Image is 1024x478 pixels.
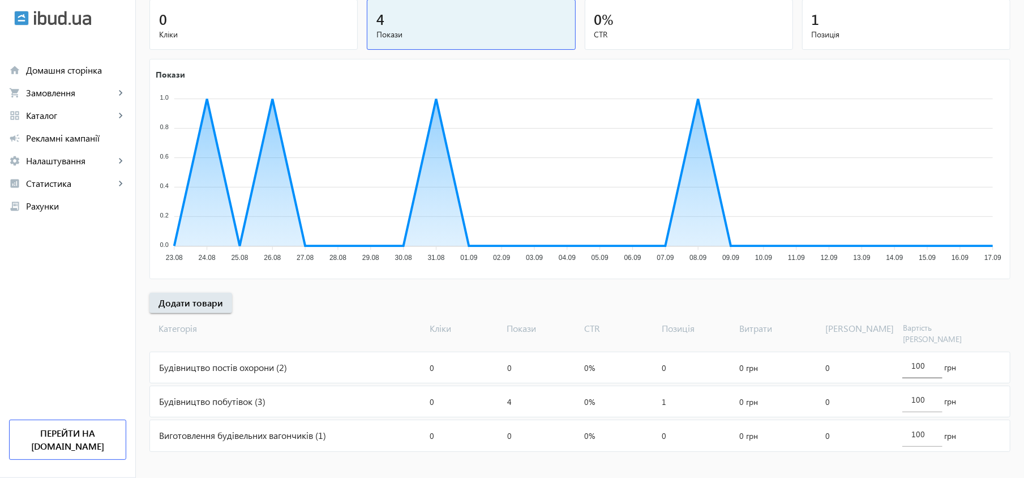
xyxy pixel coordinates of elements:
mat-icon: campaign [9,133,20,144]
tspan: 0.0 [160,241,169,248]
tspan: 17.09 [984,254,1001,262]
span: 0 [430,362,434,373]
tspan: 07.09 [657,254,674,262]
span: Позиція [812,29,1001,40]
span: 0% [584,396,595,407]
mat-icon: keyboard_arrow_right [115,155,126,167]
tspan: 12.09 [821,254,838,262]
span: 0 [825,362,830,373]
span: Кліки [159,29,348,40]
span: Додати товари [158,297,223,309]
span: Категорія [149,322,425,344]
span: [PERSON_NAME] [821,322,898,344]
span: Статистика [26,178,115,189]
tspan: 11.09 [788,254,805,262]
span: 4 [507,396,512,407]
div: Будівництво постів охорони (2) [150,352,425,383]
tspan: 04.09 [559,254,576,262]
text: Покази [156,69,185,80]
span: 0 [430,396,434,407]
tspan: 27.08 [297,254,314,262]
span: грн [945,430,957,442]
mat-icon: settings [9,155,20,167]
mat-icon: keyboard_arrow_right [115,87,126,99]
mat-icon: analytics [9,178,20,189]
span: Каталог [26,110,115,121]
span: Покази [503,322,580,344]
span: Вартість [PERSON_NAME] [898,322,993,344]
tspan: 09.09 [722,254,739,262]
tspan: 03.09 [526,254,543,262]
tspan: 28.08 [329,254,346,262]
mat-icon: keyboard_arrow_right [115,110,126,121]
span: 1 [812,10,820,28]
span: 4 [376,10,384,28]
mat-icon: grid_view [9,110,20,121]
span: 0 [662,430,666,441]
span: 0 грн [739,430,758,441]
span: 0 [159,10,167,28]
tspan: 02.09 [493,254,510,262]
tspan: 25.08 [232,254,248,262]
tspan: 01.09 [460,254,477,262]
tspan: 0.8 [160,123,169,130]
span: Замовлення [26,87,115,99]
tspan: 14.09 [886,254,903,262]
span: Покази [376,29,565,40]
span: Позиція [657,322,735,344]
span: Кліки [425,322,503,344]
tspan: 16.09 [952,254,969,262]
tspan: 26.08 [264,254,281,262]
span: 0 грн [739,362,758,373]
span: 0 грн [739,396,758,407]
span: 0 [594,10,602,28]
span: CTR [580,322,657,344]
span: грн [945,396,957,407]
div: Виготовлення будівельних вагончиків (1) [150,420,425,451]
span: 0 [825,396,830,407]
mat-icon: keyboard_arrow_right [115,178,126,189]
span: 0 [507,362,512,373]
span: грн [945,362,957,373]
span: Налаштування [26,155,115,167]
tspan: 23.08 [166,254,183,262]
tspan: 29.08 [362,254,379,262]
span: Рекламні кампанії [26,133,126,144]
tspan: 15.09 [919,254,936,262]
tspan: 0.4 [160,182,169,189]
tspan: 1.0 [160,94,169,101]
tspan: 30.08 [395,254,412,262]
tspan: 24.08 [199,254,216,262]
span: 0 [662,362,666,373]
tspan: 13.09 [854,254,871,262]
span: CTR [594,29,783,40]
div: Будівництво побутівок (3) [150,386,425,417]
span: Витрати [735,322,821,344]
button: Додати товари [149,293,232,313]
tspan: 10.09 [755,254,772,262]
mat-icon: receipt_long [9,200,20,212]
span: 1 [662,396,666,407]
tspan: 06.09 [624,254,641,262]
mat-icon: shopping_cart [9,87,20,99]
span: 0 [507,430,512,441]
span: 0% [584,430,595,441]
tspan: 05.09 [592,254,609,262]
span: Домашня сторінка [26,65,126,76]
span: 0 [430,430,434,441]
img: ibud_text.svg [34,11,91,25]
tspan: 31.08 [428,254,445,262]
mat-icon: home [9,65,20,76]
a: Перейти на [DOMAIN_NAME] [9,420,126,460]
span: 0 [825,430,830,441]
tspan: 0.2 [160,212,169,219]
tspan: 08.09 [689,254,706,262]
span: Рахунки [26,200,126,212]
img: ibud.svg [14,11,29,25]
tspan: 0.6 [160,153,169,160]
span: % [602,10,614,28]
span: 0% [584,362,595,373]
